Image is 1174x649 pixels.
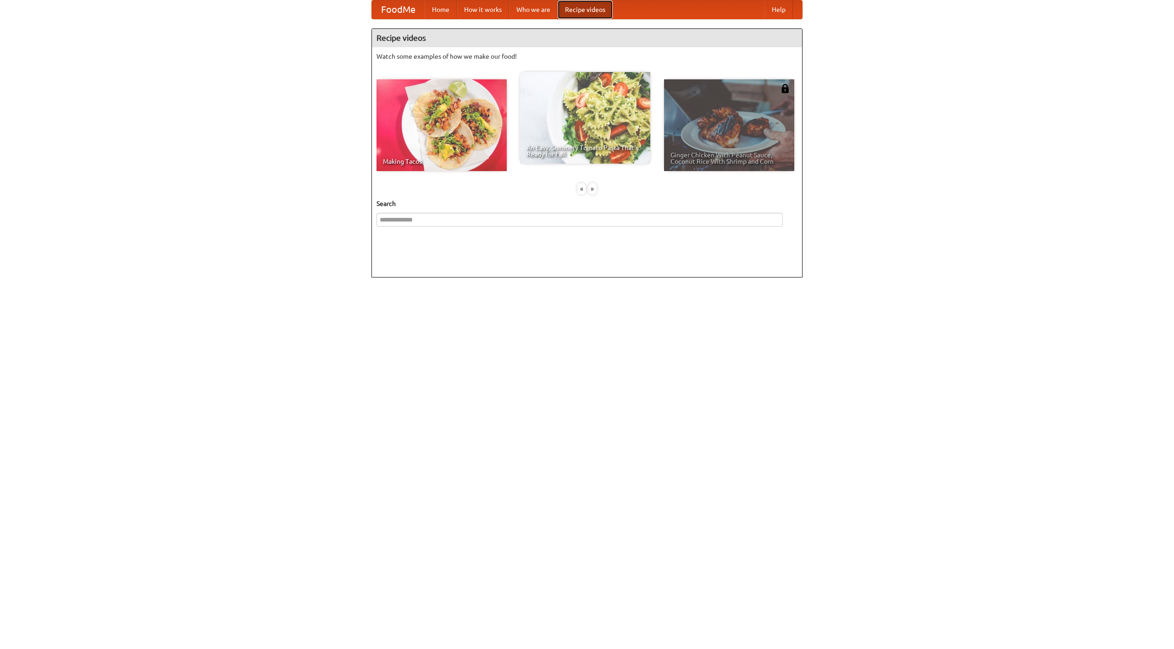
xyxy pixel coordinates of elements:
span: Making Tacos [383,158,500,165]
div: « [577,183,586,194]
p: Watch some examples of how we make our food! [377,52,797,61]
a: FoodMe [372,0,425,19]
a: Who we are [509,0,558,19]
h4: Recipe videos [372,29,802,47]
div: » [588,183,597,194]
a: Home [425,0,457,19]
h5: Search [377,199,797,208]
a: Making Tacos [377,79,507,171]
a: Recipe videos [558,0,613,19]
img: 483408.png [781,84,790,93]
span: An Easy, Summery Tomato Pasta That's Ready for Fall [526,144,644,157]
a: How it works [457,0,509,19]
a: An Easy, Summery Tomato Pasta That's Ready for Fall [520,72,650,164]
a: Help [764,0,793,19]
